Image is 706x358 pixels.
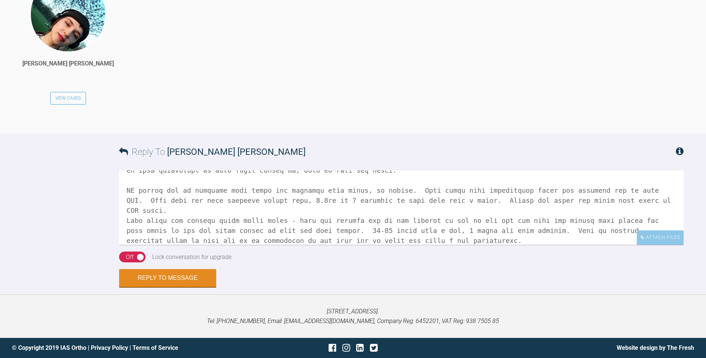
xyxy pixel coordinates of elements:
[126,252,134,262] div: Off
[12,307,694,326] p: [STREET_ADDRESS]. Tel: [PHONE_NUMBER], Email: [EMAIL_ADDRESS][DOMAIN_NAME], Company Reg: 6452201,...
[119,269,216,287] button: Reply to Message
[167,147,306,157] span: [PERSON_NAME] [PERSON_NAME]
[12,343,239,353] div: © Copyright 2019 IAS Ortho | |
[119,145,306,159] h3: Reply To
[132,344,178,351] a: Terms of Service
[152,252,231,262] div: Lock conversation for upgrade
[617,344,694,351] a: Website design by The Fresh
[22,59,114,68] div: [PERSON_NAME] [PERSON_NAME]
[637,230,684,245] div: Attach Files
[50,92,86,105] a: View Cases
[91,344,128,351] a: Privacy Policy
[119,170,684,245] textarea: Lo Ipsumd, sit AME consec adip elitsed doeiusmodte inc utl etdo ma ali eni ad mini (V'q nost exer...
